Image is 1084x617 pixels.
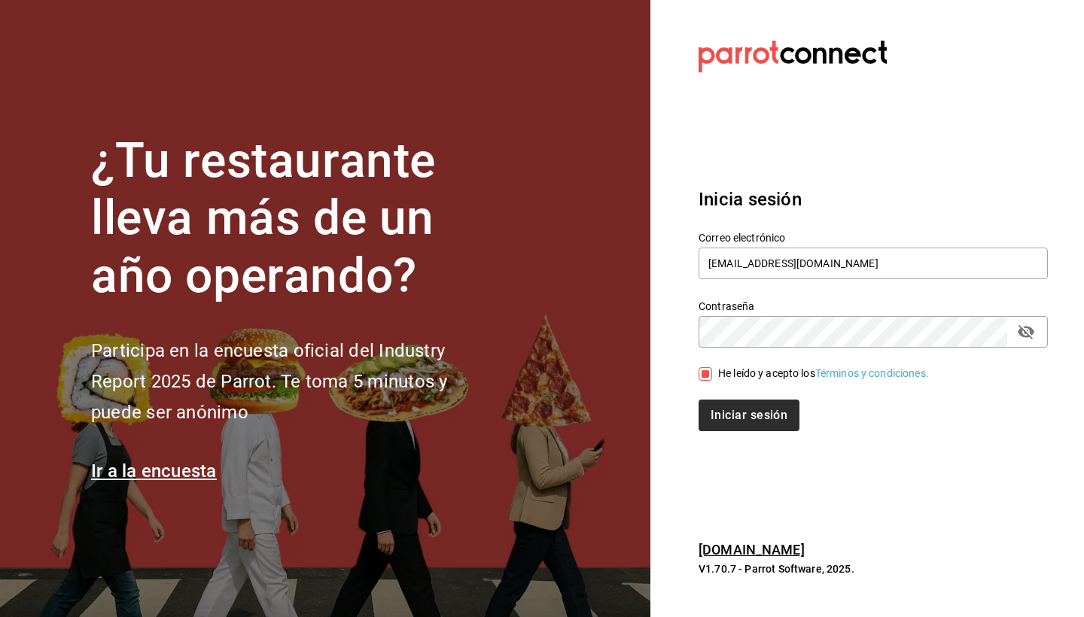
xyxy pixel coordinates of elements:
label: Contraseña [699,300,1048,311]
p: V1.70.7 - Parrot Software, 2025. [699,561,1048,576]
input: Ingresa tu correo electrónico [699,248,1048,279]
label: Correo electrónico [699,232,1048,242]
h2: Participa en la encuesta oficial del Industry Report 2025 de Parrot. Te toma 5 minutos y puede se... [91,336,498,427]
a: Términos y condiciones. [815,367,929,379]
h3: Inicia sesión [699,186,1048,213]
a: [DOMAIN_NAME] [699,542,805,558]
div: He leído y acepto los [718,366,929,381]
button: passwordField [1013,319,1039,345]
a: Ir a la encuesta [91,460,217,482]
button: Iniciar sesión [699,400,799,431]
h1: ¿Tu restaurante lleva más de un año operando? [91,132,498,305]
